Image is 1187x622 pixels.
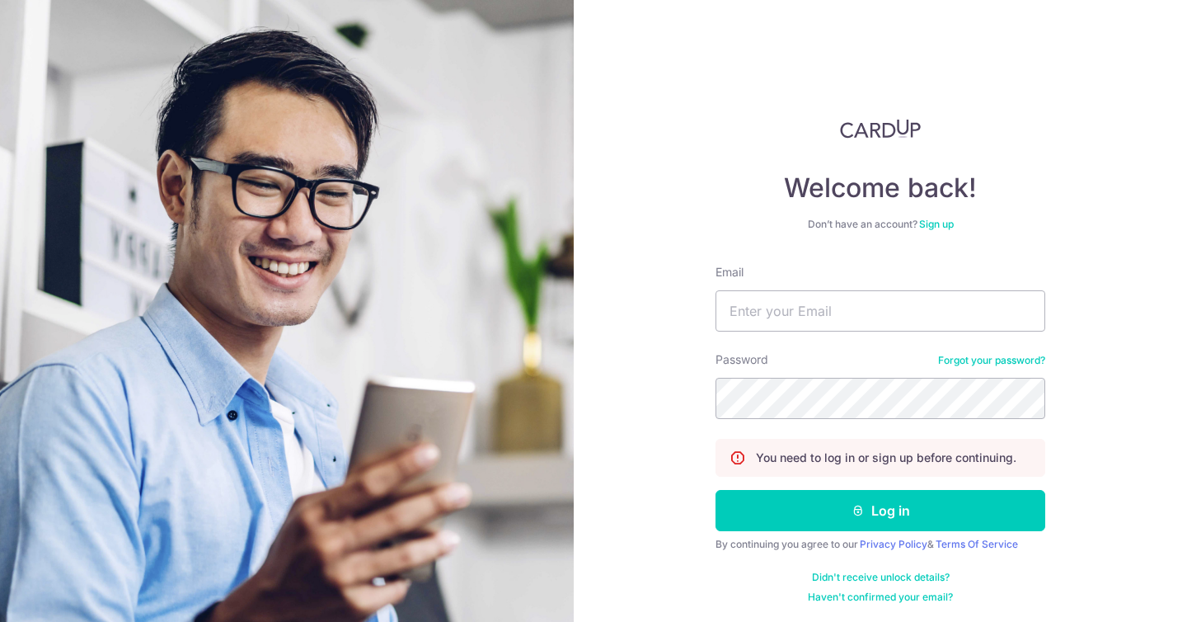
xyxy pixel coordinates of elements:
[715,172,1045,205] h4: Welcome back!
[812,571,950,584] a: Didn't receive unlock details?
[715,490,1045,531] button: Log in
[715,538,1045,551] div: By continuing you agree to our &
[860,538,927,550] a: Privacy Policy
[938,354,1045,367] a: Forgot your password?
[808,591,953,604] a: Haven't confirmed your email?
[919,218,954,230] a: Sign up
[715,264,744,280] label: Email
[715,218,1045,231] div: Don’t have an account?
[715,351,768,368] label: Password
[840,119,921,139] img: CardUp Logo
[756,450,1016,466] p: You need to log in or sign up before continuing.
[936,538,1018,550] a: Terms Of Service
[715,290,1045,332] input: Enter your Email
